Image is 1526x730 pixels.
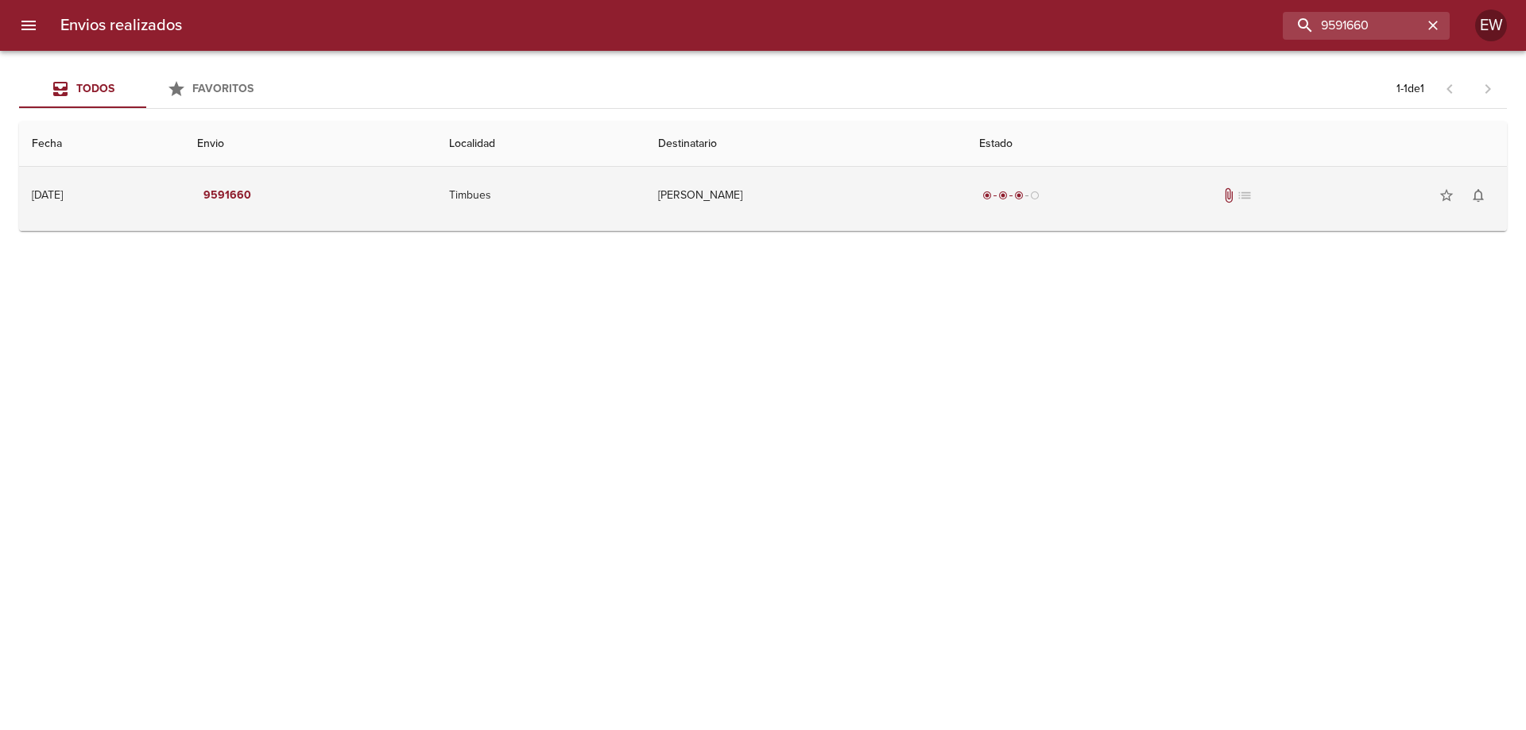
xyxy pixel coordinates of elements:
span: Pagina anterior [1431,80,1469,96]
div: Abrir información de usuario [1475,10,1507,41]
div: EW [1475,10,1507,41]
span: Pagina siguiente [1469,70,1507,108]
span: radio_button_checked [1014,191,1024,200]
span: Favoritos [192,82,254,95]
span: radio_button_checked [998,191,1008,200]
button: Agregar a favoritos [1431,180,1462,211]
table: Tabla de envíos del cliente [19,122,1507,231]
div: [DATE] [32,188,63,202]
em: 9591660 [203,186,251,206]
th: Destinatario [645,122,966,167]
button: menu [10,6,48,44]
button: 9591660 [197,181,258,211]
th: Fecha [19,122,184,167]
th: Estado [966,122,1507,167]
p: 1 - 1 de 1 [1396,81,1424,97]
span: Tiene documentos adjuntos [1221,187,1237,203]
td: [PERSON_NAME] [645,167,966,224]
span: No tiene pedido asociado [1237,187,1253,203]
th: Envio [184,122,436,167]
span: Todos [76,82,114,95]
input: buscar [1283,12,1423,40]
span: star_border [1439,187,1454,203]
div: En viaje [979,187,1043,203]
button: Activar notificaciones [1462,180,1494,211]
td: Timbues [436,167,646,224]
div: Tabs Envios [19,70,273,108]
th: Localidad [436,122,646,167]
h6: Envios realizados [60,13,182,38]
span: radio_button_checked [982,191,992,200]
span: radio_button_unchecked [1030,191,1040,200]
span: notifications_none [1470,187,1486,203]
